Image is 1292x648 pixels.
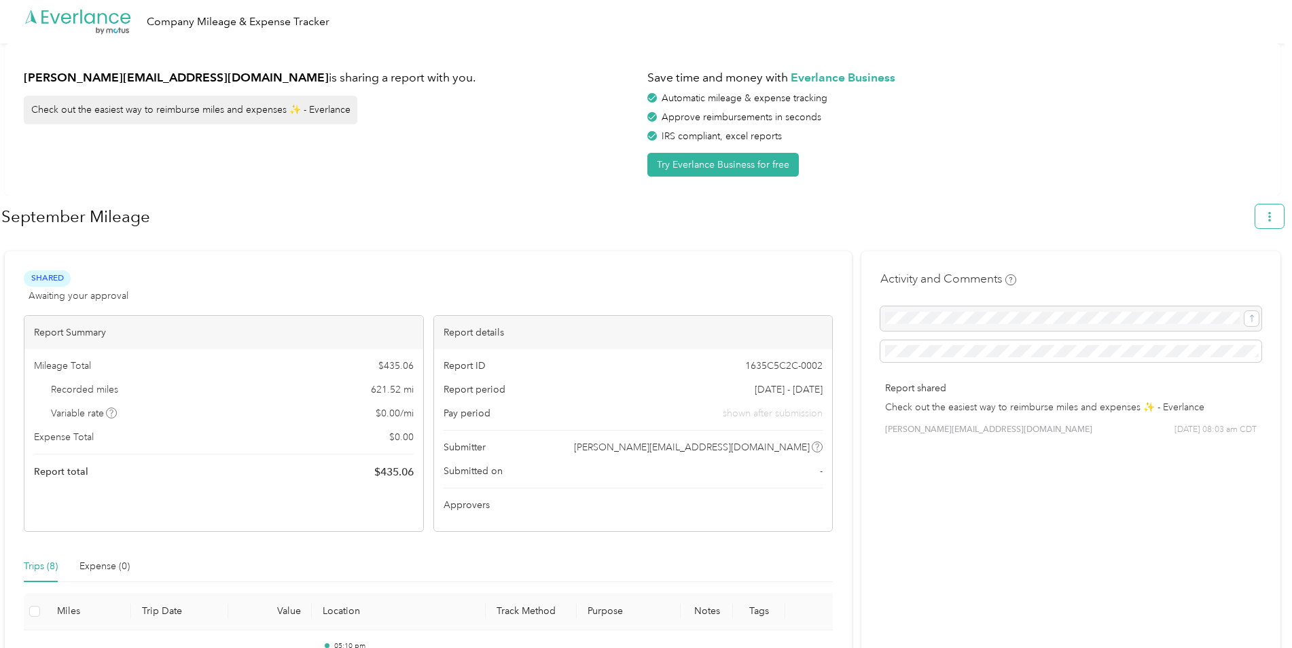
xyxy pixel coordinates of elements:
th: Miles [46,593,131,630]
span: Shared [24,270,71,286]
th: Purpose [577,593,681,630]
span: 1635C5C2C-0002 [745,359,823,373]
th: Track Method [486,593,576,630]
p: Check out the easiest way to reimburse miles and expenses ✨ - Everlance [885,400,1257,414]
th: Tags [733,593,785,630]
div: Company Mileage & Expense Tracker [147,14,329,31]
span: IRS compliant, excel reports [662,130,782,142]
span: [DATE] 08:03 am CDT [1174,424,1257,436]
div: Trips (8) [24,559,58,574]
h1: September Mileage [1,200,1246,233]
span: Expense Total [34,430,94,444]
div: Report details [434,316,833,349]
div: Expense (0) [79,559,130,574]
span: Automatic mileage & expense tracking [662,92,827,104]
h1: Save time and money with [647,69,1261,86]
span: [DATE] - [DATE] [755,382,823,397]
span: [PERSON_NAME][EMAIL_ADDRESS][DOMAIN_NAME] [574,440,810,454]
span: $ 435.06 [378,359,414,373]
span: Pay period [444,406,490,420]
span: $ 0.00 / mi [376,406,414,420]
span: Report total [34,465,88,479]
span: Report period [444,382,505,397]
strong: [PERSON_NAME][EMAIL_ADDRESS][DOMAIN_NAME] [24,70,329,84]
span: Recorded miles [51,382,118,397]
span: Approvers [444,498,490,512]
button: Try Everlance Business for free [647,153,799,177]
span: - [820,464,823,478]
strong: Everlance Business [791,70,895,84]
th: Location [312,593,486,630]
p: Report shared [885,381,1257,395]
span: 621.52 mi [371,382,414,397]
span: Submitter [444,440,486,454]
th: Notes [681,593,733,630]
span: shown after submission [723,406,823,420]
span: Mileage Total [34,359,91,373]
th: Value [228,593,312,630]
span: $ 0.00 [389,430,414,444]
span: Approve reimbursements in seconds [662,111,821,123]
span: [PERSON_NAME][EMAIL_ADDRESS][DOMAIN_NAME] [885,424,1092,436]
span: $ 435.06 [374,464,414,480]
h4: Activity and Comments [880,270,1016,287]
span: Submitted on [444,464,503,478]
div: Check out the easiest way to reimburse miles and expenses ✨ - Everlance [24,96,357,124]
th: Trip Date [131,593,228,630]
span: Variable rate [51,406,118,420]
h1: is sharing a report with you. [24,69,638,86]
div: Report Summary [24,316,423,349]
span: Report ID [444,359,486,373]
span: Awaiting your approval [29,289,128,303]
